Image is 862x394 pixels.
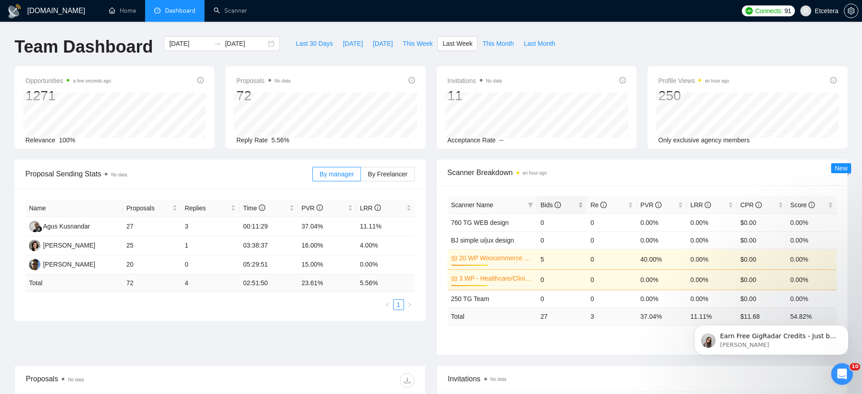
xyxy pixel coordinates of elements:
td: 4.00% [356,236,415,255]
span: setting [844,7,858,15]
a: homeHome [109,7,136,15]
iframe: Intercom live chat [831,363,853,385]
li: Next Page [404,299,415,310]
span: filter [526,198,535,212]
span: right [407,302,412,307]
span: Profile Views [658,75,729,86]
span: Last Week [443,39,472,49]
a: BJ simple ui|ux design [451,237,514,244]
span: CPR [740,201,762,209]
span: crown [451,275,458,282]
td: 37.04 % [637,307,687,325]
td: 16.00% [298,236,356,255]
input: End date [225,39,266,49]
td: $0.00 [737,249,787,269]
span: No data [491,377,506,382]
td: Total [25,274,123,292]
td: 0 [537,290,587,307]
td: 0 [587,269,637,290]
img: gigradar-bm.png [36,226,42,232]
span: info-circle [409,77,415,83]
span: Scanner Name [451,201,493,209]
span: info-circle [600,202,607,208]
span: user [803,8,809,14]
span: PVR [640,201,662,209]
th: Proposals [123,199,181,217]
button: Last 30 Days [291,36,338,51]
span: Connects: [755,6,783,16]
span: info-circle [317,204,323,211]
a: 760 TG WEB design [451,219,509,226]
span: Dashboard [165,7,195,15]
a: searchScanner [214,7,247,15]
span: info-circle [705,202,711,208]
td: 5.56 % [356,274,415,292]
span: info-circle [619,77,626,83]
td: 0.00% [787,249,837,269]
td: 05:29:51 [239,255,298,274]
td: 27 [537,307,587,325]
span: By Freelancer [368,170,407,178]
td: 0 [537,214,587,231]
td: $0.00 [737,214,787,231]
span: filter [528,202,533,208]
span: Proposals [127,203,171,213]
span: info-circle [259,204,265,211]
span: Scanner Breakdown [448,167,837,178]
th: Name [25,199,123,217]
div: [PERSON_NAME] [43,240,95,250]
span: PVR [302,204,323,212]
a: TT[PERSON_NAME] [29,241,95,248]
button: left [382,299,393,310]
button: [DATE] [338,36,368,51]
button: [DATE] [368,36,398,51]
img: logo [7,4,22,19]
span: Reply Rate [236,136,268,144]
td: 03:38:37 [239,236,298,255]
td: 72 [123,274,181,292]
td: 3 [181,217,239,236]
td: 11.11% [356,217,415,236]
span: swap-right [214,40,221,47]
td: 0.00% [356,255,415,274]
span: LRR [690,201,711,209]
span: New [835,165,847,172]
a: AKAgus Kusnandar [29,222,90,229]
td: 0 [537,269,587,290]
a: 1 [394,300,404,310]
button: right [404,299,415,310]
a: setting [844,7,858,15]
td: 0 [181,255,239,274]
li: Previous Page [382,299,393,310]
td: Total [448,307,537,325]
td: 15.00% [298,255,356,274]
img: upwork-logo.png [745,7,753,15]
td: 37.04% [298,217,356,236]
div: Proposals [26,373,220,388]
span: info-circle [555,202,561,208]
span: info-circle [755,202,762,208]
span: No data [486,78,502,83]
button: setting [844,4,858,18]
div: Agus Kusnandar [43,221,90,231]
td: $0.00 [737,290,787,307]
span: By manager [320,170,354,178]
span: Only exclusive agency members [658,136,750,144]
button: download [400,373,414,388]
span: dashboard [154,7,161,14]
td: 0.00% [637,231,687,249]
span: Time [243,204,265,212]
li: 1 [393,299,404,310]
td: 0 [587,249,637,269]
span: Proposals [236,75,290,86]
td: 1 [181,236,239,255]
time: an hour ago [523,170,547,175]
span: Acceptance Rate [448,136,496,144]
td: 0.00% [637,269,687,290]
td: 40.00% [637,249,687,269]
td: 00:11:29 [239,217,298,236]
div: 250 [658,87,729,104]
